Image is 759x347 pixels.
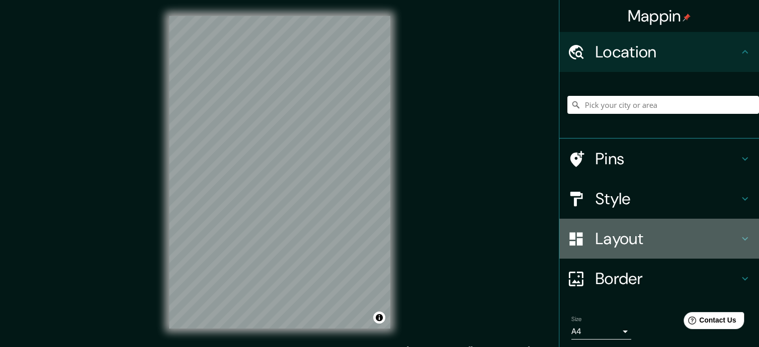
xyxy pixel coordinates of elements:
button: Toggle attribution [373,312,385,324]
div: Border [559,259,759,299]
iframe: Help widget launcher [670,308,748,336]
div: Location [559,32,759,72]
label: Size [571,315,582,324]
div: Style [559,179,759,219]
h4: Layout [595,229,739,249]
h4: Border [595,269,739,289]
img: pin-icon.png [683,13,691,21]
h4: Style [595,189,739,209]
div: A4 [571,324,631,340]
div: Layout [559,219,759,259]
div: Pins [559,139,759,179]
h4: Mappin [628,6,691,26]
input: Pick your city or area [567,96,759,114]
h4: Pins [595,149,739,169]
canvas: Map [169,16,390,329]
h4: Location [595,42,739,62]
